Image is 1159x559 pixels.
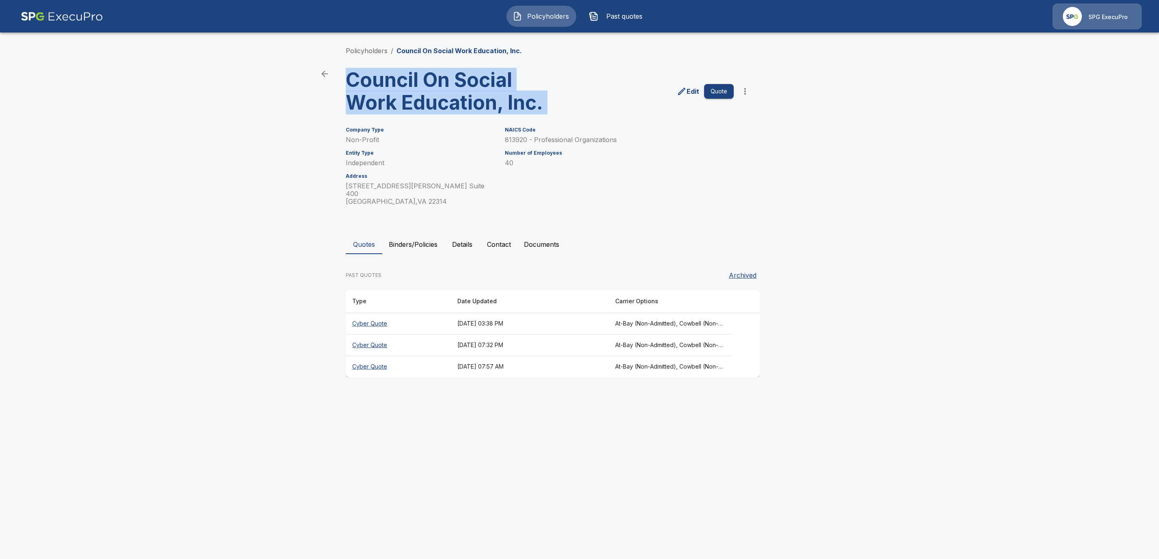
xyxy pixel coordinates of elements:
[346,313,451,335] th: Cyber Quote
[346,235,813,254] div: policyholder tabs
[346,159,495,167] p: Independent
[1053,4,1142,29] a: Agency IconSPG ExecuPro
[346,182,495,205] p: [STREET_ADDRESS][PERSON_NAME] Suite 400 [GEOGRAPHIC_DATA] , VA 22314
[602,11,646,21] span: Past quotes
[480,235,517,254] button: Contact
[346,335,451,356] th: Cyber Quote
[451,290,609,313] th: Date Updated
[513,11,522,21] img: Policyholders Icon
[687,86,699,96] p: Edit
[505,127,734,133] h6: NAICS Code
[726,267,760,283] button: Archived
[675,85,701,98] a: edit
[589,11,599,21] img: Past quotes Icon
[505,150,734,156] h6: Number of Employees
[704,84,734,99] button: Quote
[346,136,495,144] p: Non-Profit
[451,356,609,378] th: [DATE] 07:57 AM
[346,356,451,378] th: Cyber Quote
[391,46,393,56] li: /
[609,335,732,356] th: At-Bay (Non-Admitted), Cowbell (Non-Admitted), Cowbell (Admitted), Corvus Cyber (Non-Admitted), T...
[609,313,732,335] th: At-Bay (Non-Admitted), Cowbell (Non-Admitted), Cowbell (Admitted), Corvus Cyber (Non-Admitted), T...
[1063,7,1082,26] img: Agency Icon
[444,235,480,254] button: Details
[346,235,382,254] button: Quotes
[396,46,522,56] p: Council On Social Work Education, Inc.
[382,235,444,254] button: Binders/Policies
[526,11,570,21] span: Policyholders
[346,173,495,179] h6: Address
[505,159,734,167] p: 40
[517,235,566,254] button: Documents
[346,150,495,156] h6: Entity Type
[1088,13,1128,21] p: SPG ExecuPro
[505,136,734,144] p: 813920 - Professional Organizations
[737,83,753,99] button: more
[346,69,546,114] h3: Council On Social Work Education, Inc.
[346,272,381,279] p: PAST QUOTES
[609,290,732,313] th: Carrier Options
[317,66,333,82] a: back
[346,290,760,377] table: responsive table
[609,356,732,378] th: At-Bay (Non-Admitted), Cowbell (Non-Admitted), Cowbell (Admitted), Corvus Cyber (Non-Admitted), T...
[451,313,609,335] th: [DATE] 03:38 PM
[346,290,451,313] th: Type
[346,46,522,56] nav: breadcrumb
[583,6,653,27] button: Past quotes IconPast quotes
[451,335,609,356] th: [DATE] 07:32 PM
[346,127,495,133] h6: Company Type
[21,4,103,29] img: AA Logo
[346,47,388,55] a: Policyholders
[506,6,576,27] button: Policyholders IconPolicyholders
